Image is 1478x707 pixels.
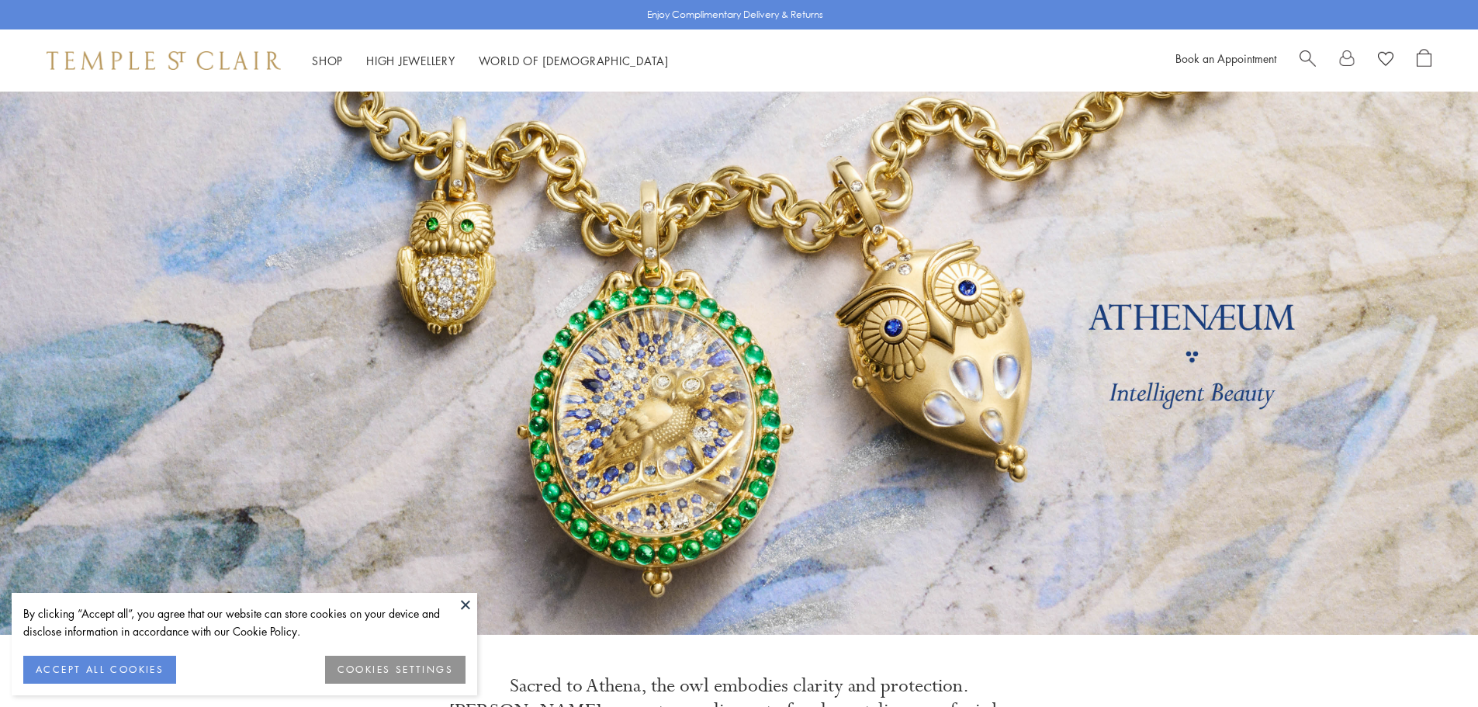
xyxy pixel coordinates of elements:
a: View Wishlist [1378,49,1393,72]
a: Open Shopping Bag [1417,49,1431,72]
button: COOKIES SETTINGS [325,656,466,684]
button: ACCEPT ALL COOKIES [23,656,176,684]
a: High JewelleryHigh Jewellery [366,53,455,68]
img: Temple St. Clair [47,51,281,70]
a: ShopShop [312,53,343,68]
a: Book an Appointment [1175,50,1276,66]
a: World of [DEMOGRAPHIC_DATA]World of [DEMOGRAPHIC_DATA] [479,53,669,68]
nav: Main navigation [312,51,669,71]
a: Search [1300,49,1316,72]
div: By clicking “Accept all”, you agree that our website can store cookies on your device and disclos... [23,605,466,640]
p: Enjoy Complimentary Delivery & Returns [647,7,823,23]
